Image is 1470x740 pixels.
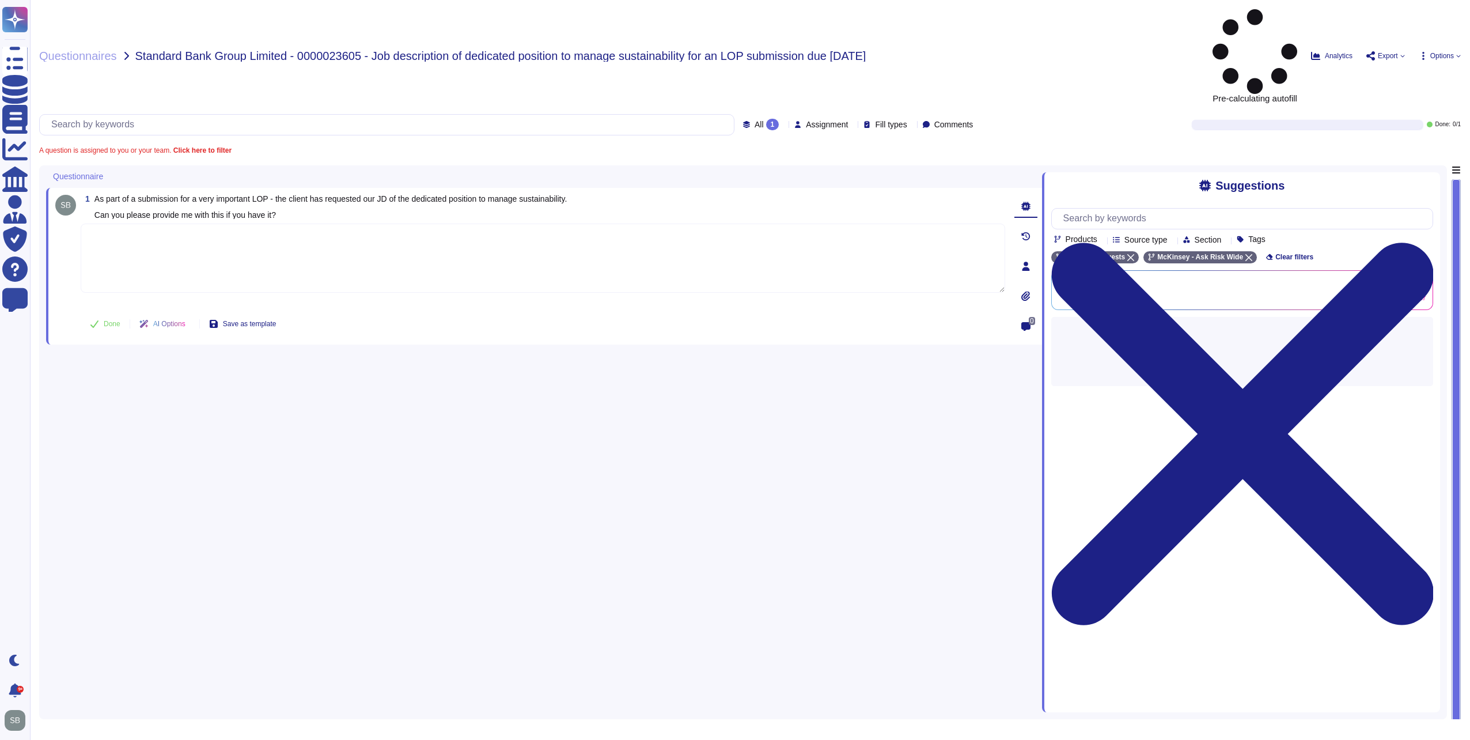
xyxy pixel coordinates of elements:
span: Comments [934,120,973,129]
span: Assignment [806,120,848,129]
button: Analytics [1311,51,1352,61]
b: Click here to filter [171,146,232,154]
span: Done [104,320,120,327]
span: Questionnaire [53,172,103,180]
span: All [755,120,764,129]
span: 0 / 1 [1453,122,1461,127]
span: 1 [81,195,90,203]
img: user [5,710,25,731]
button: Done [81,312,130,335]
span: Standard Bank Group Limited - 0000023605 - Job description of dedicated position to manage sustai... [135,50,866,62]
span: Save as template [223,320,276,327]
div: 1 [766,119,779,130]
span: AI Options [153,320,185,327]
span: Pre-calculating autofill [1213,9,1297,103]
span: 0 [1029,317,1035,325]
span: Fill types [875,120,907,129]
input: Search by keywords [46,115,734,135]
span: Export [1378,52,1398,59]
input: Search by keywords [1058,209,1433,229]
button: Save as template [200,312,286,335]
span: A question is assigned to you or your team. [39,147,232,154]
span: Done: [1435,122,1450,127]
span: Questionnaires [39,50,117,62]
span: Analytics [1325,52,1352,59]
button: user [2,708,33,733]
img: user [55,195,76,216]
span: Options [1430,52,1454,59]
div: 9+ [17,686,24,693]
